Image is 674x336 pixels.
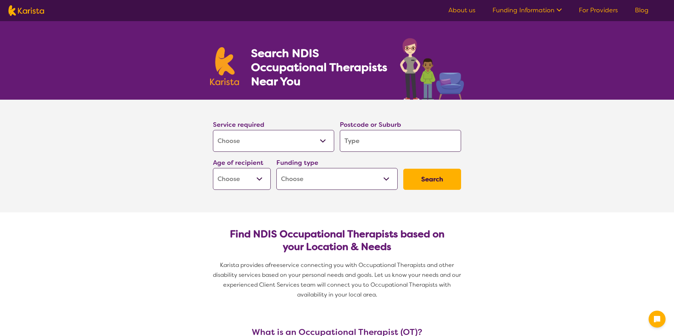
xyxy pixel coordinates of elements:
a: About us [448,6,476,14]
label: Postcode or Suburb [340,120,401,129]
h2: Find NDIS Occupational Therapists based on your Location & Needs [219,228,455,253]
label: Service required [213,120,264,129]
span: service connecting you with Occupational Therapists and other disability services based on your p... [213,261,462,298]
span: Karista provides a [220,261,269,269]
img: Karista logo [210,47,239,85]
a: Funding Information [492,6,562,14]
a: For Providers [579,6,618,14]
button: Search [403,169,461,190]
img: Karista logo [8,5,44,16]
input: Type [340,130,461,152]
h1: Search NDIS Occupational Therapists Near You [251,46,388,88]
label: Age of recipient [213,158,263,167]
img: occupational-therapy [400,38,464,100]
label: Funding type [276,158,318,167]
a: Blog [635,6,649,14]
span: free [269,261,280,269]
